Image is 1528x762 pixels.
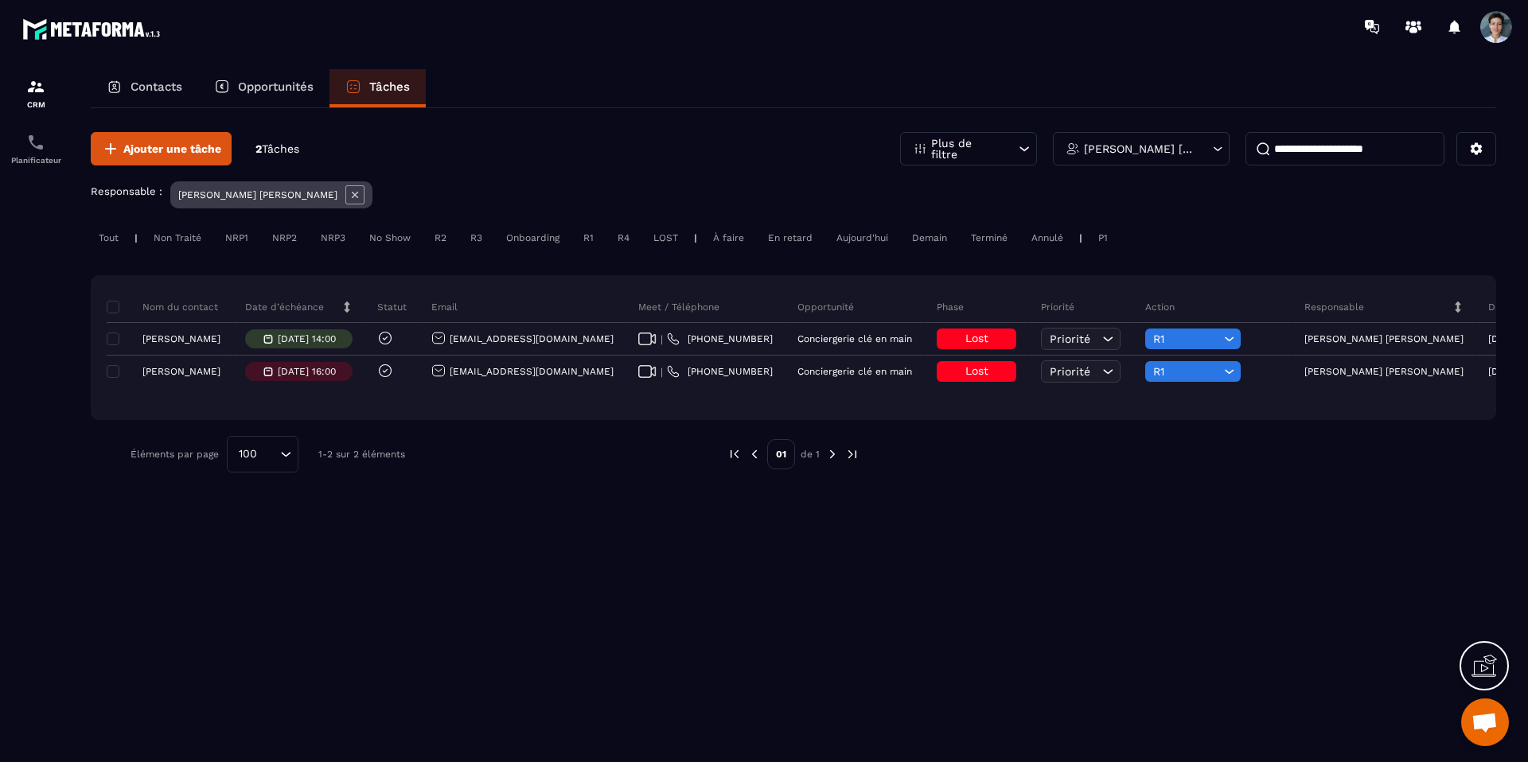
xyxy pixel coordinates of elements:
a: [PHONE_NUMBER] [667,365,773,378]
span: Priorité [1050,332,1090,345]
span: Lost [965,364,988,377]
span: Priorité [1050,365,1090,378]
p: [PERSON_NAME] [PERSON_NAME] [1304,333,1464,344]
div: Tout [91,228,127,247]
img: logo [22,14,166,44]
p: 2 [255,142,299,157]
div: R1 [575,228,602,247]
p: 01 [767,439,795,469]
p: | [134,232,138,243]
p: Nom du contact [111,301,218,313]
p: Contacts [131,80,182,94]
p: Action [1145,301,1175,313]
div: No Show [361,228,419,247]
span: | [661,366,663,378]
input: Search for option [263,445,276,463]
div: R2 [427,228,454,247]
p: CRM [4,100,68,109]
div: Annulé [1023,228,1071,247]
a: Tâches [329,69,426,107]
p: Opportunité [797,301,854,313]
img: next [825,447,840,461]
div: LOST [645,228,686,247]
p: | [694,232,697,243]
p: [PERSON_NAME] [PERSON_NAME] [1304,366,1464,377]
div: Onboarding [498,228,567,247]
p: de 1 [801,448,820,461]
a: Contacts [91,69,198,107]
p: Email [431,301,458,313]
p: Date d’échéance [245,301,324,313]
p: Éléments par page [131,449,219,460]
div: À faire [705,228,752,247]
span: Tâches [262,142,299,155]
p: Priorité [1041,301,1074,313]
img: prev [727,447,742,461]
div: Demain [904,228,955,247]
p: Meet / Téléphone [638,301,719,313]
div: NRP1 [217,228,256,247]
img: scheduler [26,133,45,152]
p: Conciergerie clé en main [797,333,912,344]
p: Tâches [369,80,410,94]
p: Responsable : [91,185,162,197]
div: En retard [760,228,821,247]
button: Ajouter une tâche [91,132,232,165]
span: Lost [965,332,988,344]
div: Search for option [227,436,298,472]
a: schedulerschedulerPlanificateur [4,121,68,177]
img: formation [26,77,45,96]
div: Aujourd'hui [828,228,896,247]
img: prev [747,447,762,461]
a: Opportunités [198,69,329,107]
div: Terminé [963,228,1015,247]
div: R3 [462,228,490,247]
p: | [1079,232,1082,243]
span: R1 [1153,332,1220,345]
p: [PERSON_NAME] [142,366,220,377]
div: P1 [1090,228,1116,247]
p: 1-2 sur 2 éléments [318,449,405,460]
p: Conciergerie clé en main [797,366,912,377]
div: NRP2 [264,228,305,247]
p: Opportunités [238,80,314,94]
span: Ajouter une tâche [123,141,221,157]
span: 100 [233,445,263,463]
p: Plus de filtre [931,138,1001,160]
img: next [845,447,859,461]
p: Planificateur [4,156,68,165]
p: Statut [377,301,407,313]
div: Ouvrir le chat [1461,698,1509,746]
p: [PERSON_NAME] [142,333,220,344]
span: R1 [1153,365,1220,378]
div: Non Traité [146,228,209,247]
div: NRP3 [313,228,353,247]
a: formationformationCRM [4,65,68,121]
p: [PERSON_NAME] [PERSON_NAME] [178,189,337,200]
span: | [661,333,663,345]
p: [DATE] 16:00 [278,366,336,377]
p: [PERSON_NAME] [PERSON_NAME] [1084,143,1195,154]
p: Phase [937,301,964,313]
div: R4 [610,228,637,247]
a: [PHONE_NUMBER] [667,332,773,345]
p: [DATE] 14:00 [278,333,336,344]
p: Responsable [1304,301,1364,313]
